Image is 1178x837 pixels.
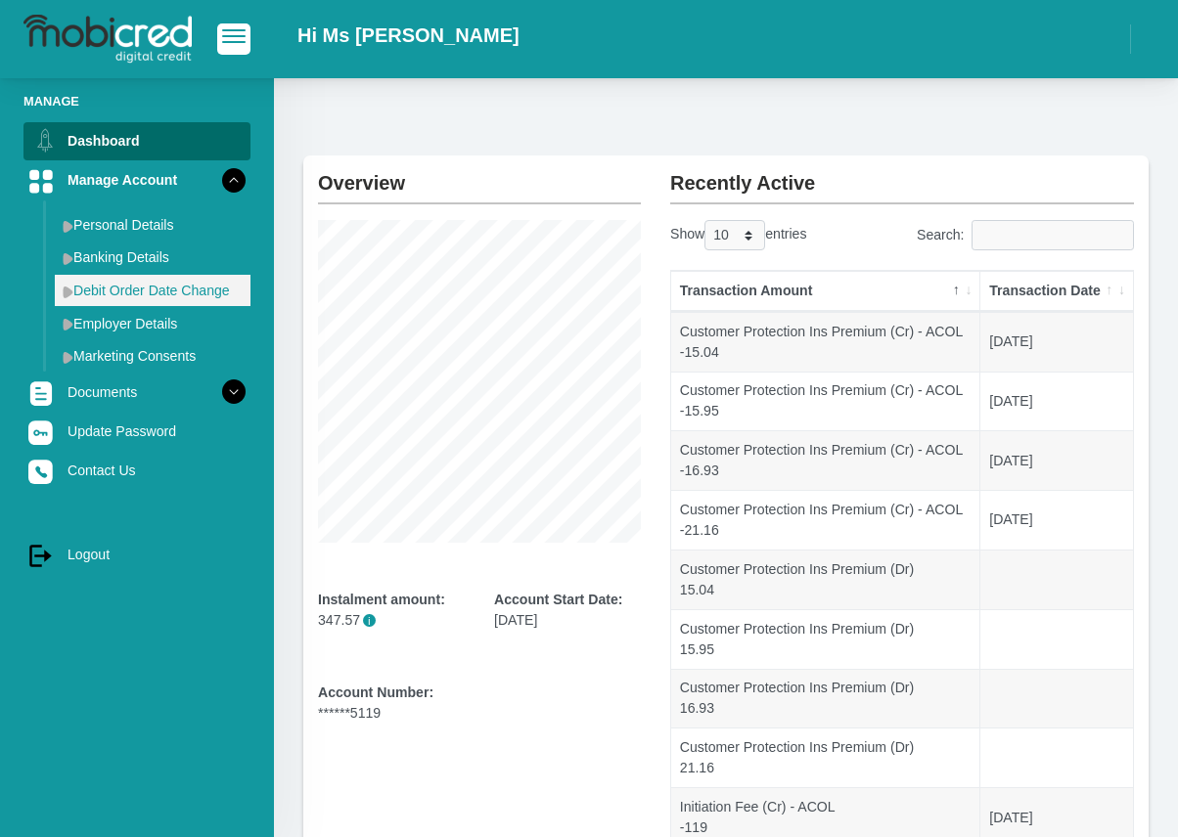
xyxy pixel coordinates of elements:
[980,490,1133,550] td: [DATE]
[55,275,250,306] a: Debit Order Date Change
[917,220,1134,250] label: Search:
[318,684,433,700] b: Account Number:
[63,252,73,265] img: menu arrow
[671,372,980,431] td: Customer Protection Ins Premium (Cr) - ACOL -15.95
[671,550,980,609] td: Customer Protection Ins Premium (Dr) 15.04
[363,614,376,627] span: i
[23,92,250,110] li: Manage
[318,610,465,631] p: 347.57
[23,15,192,64] img: logo-mobicred.svg
[671,430,980,490] td: Customer Protection Ins Premium (Cr) - ACOL -16.93
[671,727,980,787] td: Customer Protection Ins Premium (Dr) 21.16
[671,609,980,669] td: Customer Protection Ins Premium (Dr) 15.95
[297,23,520,47] h2: Hi Ms [PERSON_NAME]
[980,372,1133,431] td: [DATE]
[671,490,980,550] td: Customer Protection Ins Premium (Cr) - ACOL -21.16
[63,318,73,330] img: menu arrow
[63,220,73,233] img: menu arrow
[23,122,250,159] a: Dashboard
[55,209,250,241] a: Personal Details
[494,592,622,607] b: Account Start Date:
[55,242,250,273] a: Banking Details
[63,351,73,364] img: menu arrow
[23,536,250,573] a: Logout
[318,592,445,607] b: Instalment amount:
[980,430,1133,490] td: [DATE]
[55,340,250,372] a: Marketing Consents
[23,413,250,450] a: Update Password
[704,220,765,250] select: Showentries
[23,161,250,198] a: Manage Account
[55,308,250,339] a: Employer Details
[494,590,641,631] div: [DATE]
[670,155,1134,195] h2: Recently Active
[671,271,980,312] th: Transaction Amount: activate to sort column descending
[23,452,250,489] a: Contact Us
[23,374,250,411] a: Documents
[670,220,806,250] label: Show entries
[980,271,1133,312] th: Transaction Date: activate to sort column ascending
[318,155,641,195] h2: Overview
[671,312,980,372] td: Customer Protection Ins Premium (Cr) - ACOL -15.04
[63,286,73,298] img: menu arrow
[972,220,1135,250] input: Search:
[980,312,1133,372] td: [DATE]
[671,669,980,728] td: Customer Protection Ins Premium (Dr) 16.93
